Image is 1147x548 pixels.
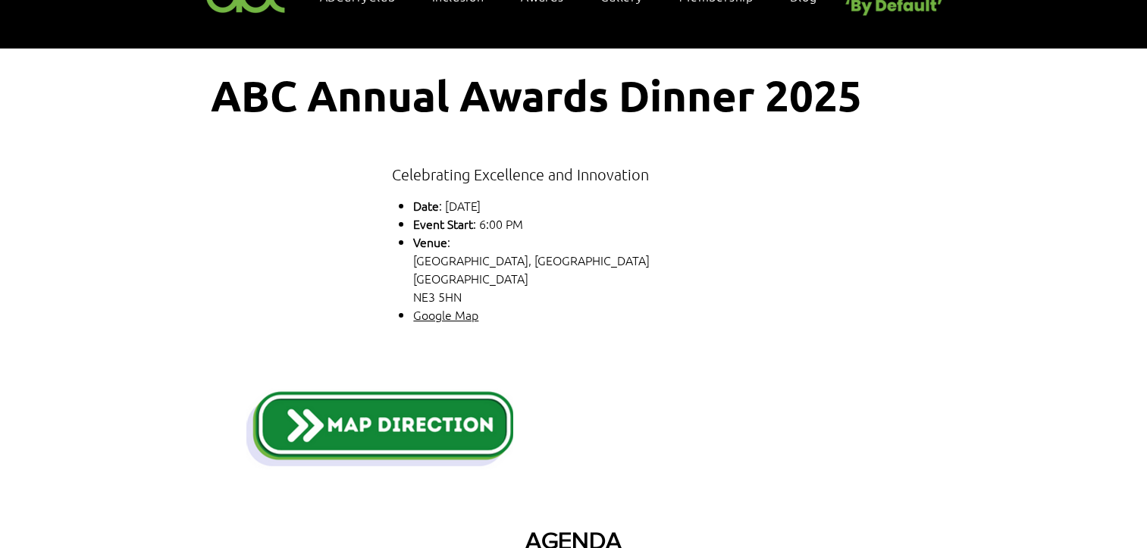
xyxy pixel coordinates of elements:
p: : [DATE] [413,196,926,215]
span: ABC Annual Awards Dinner 2025 [211,68,862,121]
img: Blue Modern Game Button Twitch Panel.png [246,387,513,470]
span: Celebrating Excellence and Innovation [392,165,649,183]
a: Google Map [413,306,478,323]
p: : 6:00 PM [413,215,926,233]
span: Venue [413,233,447,250]
span: Event Start [413,215,473,232]
p: : [GEOGRAPHIC_DATA], [GEOGRAPHIC_DATA] [GEOGRAPHIC_DATA] NE3 5HN [413,233,926,305]
span: Date [413,197,439,214]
